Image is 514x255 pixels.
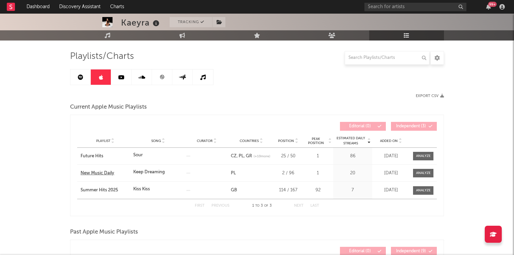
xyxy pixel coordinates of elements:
div: 1 3 3 [243,202,280,210]
div: 1 [304,170,331,177]
span: Editorial ( 0 ) [344,249,376,253]
span: Added On [380,139,398,143]
button: Independent(3) [391,122,437,131]
a: GR [244,154,252,158]
button: Tracking [170,17,212,27]
div: Sour [133,152,143,159]
span: Position [278,139,294,143]
span: Playlist [96,139,110,143]
span: Editorial ( 0 ) [344,124,376,128]
div: Kaeyra [121,17,161,28]
div: Kiss Kiss [133,186,150,193]
a: PL [231,171,236,175]
div: 1 [304,153,331,160]
button: Last [310,204,319,208]
a: GB [231,188,237,192]
div: 25 / 50 [275,153,301,160]
button: Editorial(0) [340,122,386,131]
div: 86 [335,153,371,160]
a: New Music Daily [81,170,130,177]
div: [DATE] [374,187,408,194]
span: Past Apple Music Playlists [70,228,138,236]
button: Next [294,204,304,208]
span: Countries [240,139,259,143]
a: CZ [231,154,237,158]
span: Independent ( 9 ) [395,249,427,253]
span: (+ 10 more) [254,154,270,159]
div: 20 [335,170,371,177]
span: Independent ( 3 ) [395,124,427,128]
div: 114 / 167 [275,187,301,194]
a: Summer Hits 2025 [81,187,130,194]
button: Previous [211,204,229,208]
a: PL [237,154,244,158]
button: Export CSV [416,94,444,98]
button: 99+ [486,4,491,10]
input: Search Playlists/Charts [345,51,430,65]
div: Keep Dreaming [133,169,165,176]
div: [DATE] [374,153,408,160]
a: Future Hits [81,153,130,160]
span: Current Apple Music Playlists [70,103,147,111]
span: to [255,204,259,207]
span: Song [151,139,161,143]
div: 99 + [488,2,497,7]
span: Curator [197,139,212,143]
div: 92 [304,187,331,194]
div: 2 / 96 [275,170,301,177]
span: Playlists/Charts [70,52,134,61]
div: [DATE] [374,170,408,177]
span: of [264,204,268,207]
input: Search for artists [364,3,466,11]
span: Estimated Daily Streams [335,136,366,146]
div: 7 [335,187,371,194]
button: First [195,204,205,208]
span: Peak Position [304,137,327,145]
